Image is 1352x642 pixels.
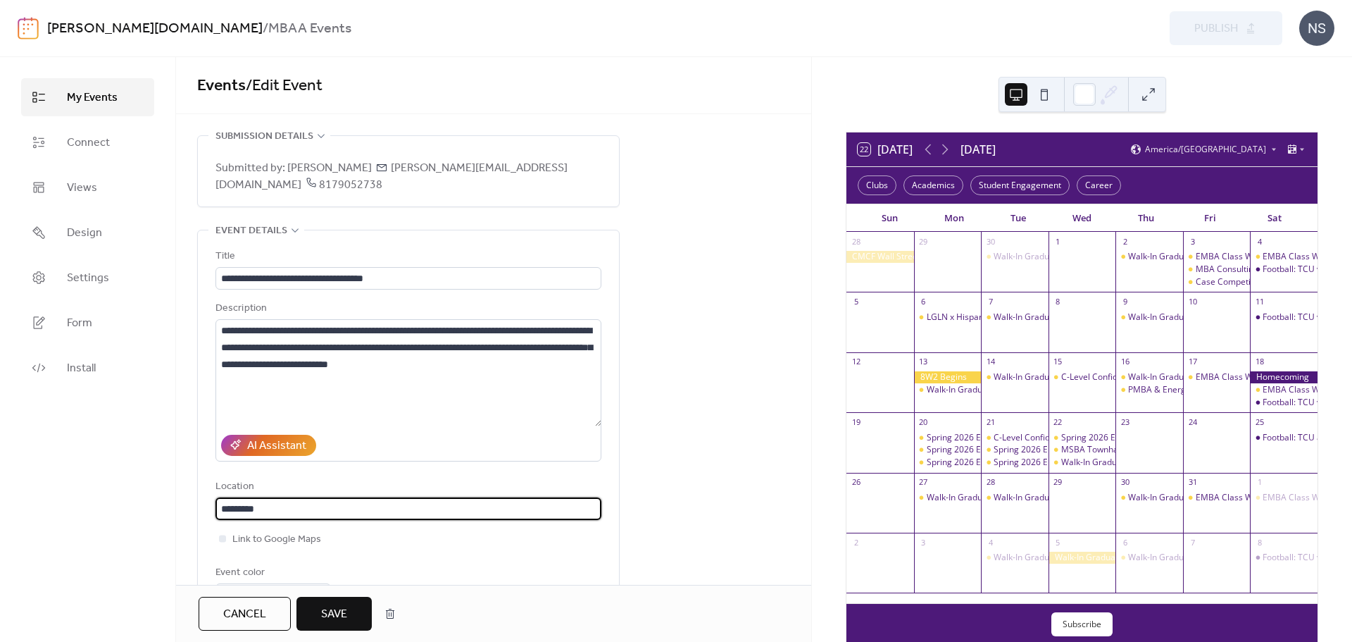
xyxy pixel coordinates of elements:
span: Submission details [215,128,313,145]
a: Cancel [199,597,291,631]
button: 22[DATE] [853,140,918,159]
div: Academics [903,175,963,195]
div: EMBA Class Weekend [1263,384,1348,396]
div: Football: TCU at WVU [1263,432,1346,444]
div: C-Level Confidential with Jim Keyes [981,432,1049,444]
div: Walk-In Graduate Advising (Virtual) [1115,251,1183,263]
div: Event color [215,564,328,581]
div: EMBA Class Weekend [1196,371,1282,383]
div: Walk-In Graduate Advising (In-Person) [914,492,982,504]
div: Walk-In Graduate Advising (Virtual) [1115,371,1183,383]
div: 26 [851,477,861,488]
span: Event details [215,223,287,240]
span: Save [321,606,347,623]
div: 8W2 Begins [914,371,982,383]
div: Spring 2026 Enrollment Info sessions (Online PMBAs Fall '25 and Energy MBA '25) [981,444,1049,456]
div: 13 [918,357,929,367]
div: 4 [985,537,996,548]
div: Title [215,248,599,265]
div: Homecoming [1250,371,1317,383]
div: Student Engagement [970,175,1070,195]
div: Football: TCU vs ISU [1263,552,1341,564]
div: Walk-In Graduate Advising (In-Preson) [914,384,982,396]
div: EMBA Class Weekend [1250,384,1317,396]
span: America/[GEOGRAPHIC_DATA] [1145,145,1266,154]
div: 6 [918,296,929,307]
button: Subscribe [1051,612,1113,636]
div: Walk-In Graduate Advising (Virtual) [1128,311,1265,323]
div: 30 [985,236,996,247]
div: Walk-In Graduate Advising (In-Person) [1049,552,1116,564]
div: Walk-In Graduate Advising (Virtual) [1128,552,1265,564]
div: 30 [1120,477,1130,488]
div: Football: TCU vs BU [1250,397,1317,409]
div: Football: TCU vs ISU [1250,552,1317,564]
div: MBA Consulting Club Panel [1196,264,1302,276]
div: 18 [1254,357,1265,367]
div: Spring 2026 Enrollment Info Session: (In-Person PMBAs Spring '25 and Fall '24 and ACCP Sum '24 & ... [914,432,982,444]
div: Walk-In Graduate Advising (In-Preson) [927,384,1075,396]
div: Football: TCU at WVU [1250,432,1317,444]
div: 1 [1254,477,1265,488]
div: Walk-In Graduate Advising (Virtual) [994,311,1130,323]
div: 22 [1053,416,1063,427]
div: Walk-In Graduate Advising (Virtual) [994,371,1130,383]
div: 4 [1254,236,1265,247]
div: Walk-In Graduate Advising (Virtual) [1115,552,1183,564]
div: Case Competition Workshop [1183,276,1251,288]
div: EMBA Class Weekend [1250,251,1317,263]
div: Clubs [858,175,896,195]
div: 2 [1120,236,1130,247]
div: 8 [1053,296,1063,307]
span: Views [67,180,97,197]
a: [PERSON_NAME][DOMAIN_NAME] [47,16,263,42]
div: 29 [1053,477,1063,488]
div: 2 [851,537,861,548]
a: Views [21,168,154,206]
div: Tue [986,204,1050,233]
div: LGLN x Hispanic Chamber Main St. Project [914,311,982,323]
div: Walk-In Graduate Advising (Virtual) [994,251,1130,263]
div: 14 [985,357,996,367]
div: Wed [1050,204,1114,233]
a: Events [197,70,246,101]
a: Install [21,349,154,387]
div: EMBA Class Weekend [1196,492,1282,504]
div: 3 [1187,236,1198,247]
div: Walk-In Graduate Advising (In-Preson) [1049,457,1116,469]
span: Submitted by: [PERSON_NAME] [PERSON_NAME][EMAIL_ADDRESS][DOMAIN_NAME] [215,160,601,194]
a: My Events [21,78,154,116]
span: Form [67,315,92,332]
button: Save [296,597,372,631]
div: [DATE] [960,141,996,158]
div: PMBA & Energy Students, Alumni, and Prospects Happy Hour [1115,384,1183,396]
div: EMBA Class Weekend [1263,492,1348,504]
button: AI Assistant [221,435,316,456]
div: Location [215,479,599,495]
div: Football: TCU vs KSU [1250,311,1317,323]
span: Cancel [223,606,266,623]
b: / [263,16,268,42]
div: Walk-In Graduate Advising (Virtual) [1128,492,1265,504]
div: 16 [1120,357,1130,367]
div: 10 [1187,296,1198,307]
div: Spring 2026 Enrollment Info Session: (In-Person PMBAs Spring '25 and Fall '24 and ACCP Sum '24 & ... [927,432,1331,444]
div: LGLN x Hispanic Chamber Main St. Project [927,311,1092,323]
span: Settings [67,270,109,287]
div: Description [215,300,599,317]
img: logo [18,17,39,39]
div: Football: TCU vs BU [1263,397,1339,409]
div: Sun [858,204,922,233]
div: Walk-In Graduate Advising (Virtual) [1115,311,1183,323]
span: / Edit Event [246,70,323,101]
div: Walk-In Graduate Advising (In-Person) [927,492,1075,504]
div: Spring 2026 Enrollment Info sessions (Online PMBAs Fall '25 and Energy MBA '25) [994,444,1313,456]
div: EMBA Class Weekend [1196,251,1282,263]
div: Walk-In Graduate Advising (Virtual) [1115,492,1183,504]
div: 20 [918,416,929,427]
div: Walk-In Graduate Advising (Virtual) [1128,251,1265,263]
div: Spring 2026 Enrollment Info Sessions (1st YR Full Time MBA ) [1061,432,1299,444]
div: CMCF Wall Street Prep [846,251,914,263]
div: 15 [1053,357,1063,367]
div: 27 [918,477,929,488]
